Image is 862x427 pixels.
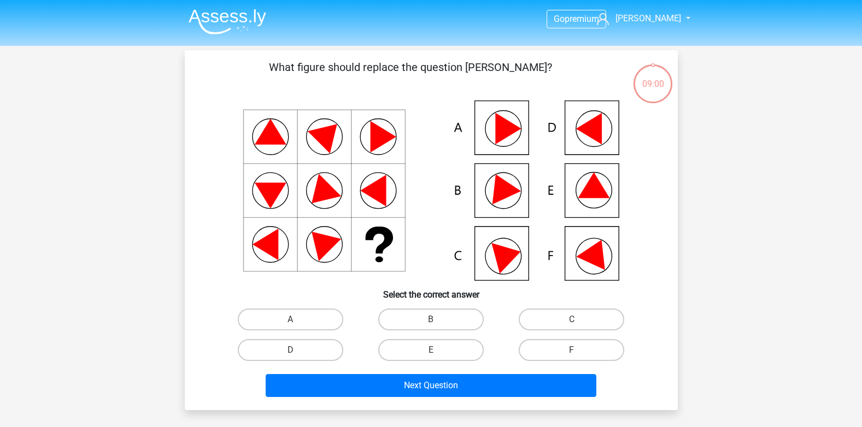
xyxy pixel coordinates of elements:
span: [PERSON_NAME] [615,13,681,23]
h6: Select the correct answer [202,281,660,300]
p: What figure should replace the question [PERSON_NAME]? [202,59,619,92]
a: [PERSON_NAME] [593,12,682,25]
label: B [378,309,484,330]
div: 09:00 [632,63,673,91]
label: D [238,339,343,361]
button: Next Question [266,374,596,397]
label: E [378,339,484,361]
label: F [519,339,624,361]
label: C [519,309,624,330]
span: premium [565,14,599,24]
label: A [238,309,343,330]
a: Gopremium [547,11,606,26]
span: Go [554,14,565,24]
img: Assessly [189,9,266,34]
